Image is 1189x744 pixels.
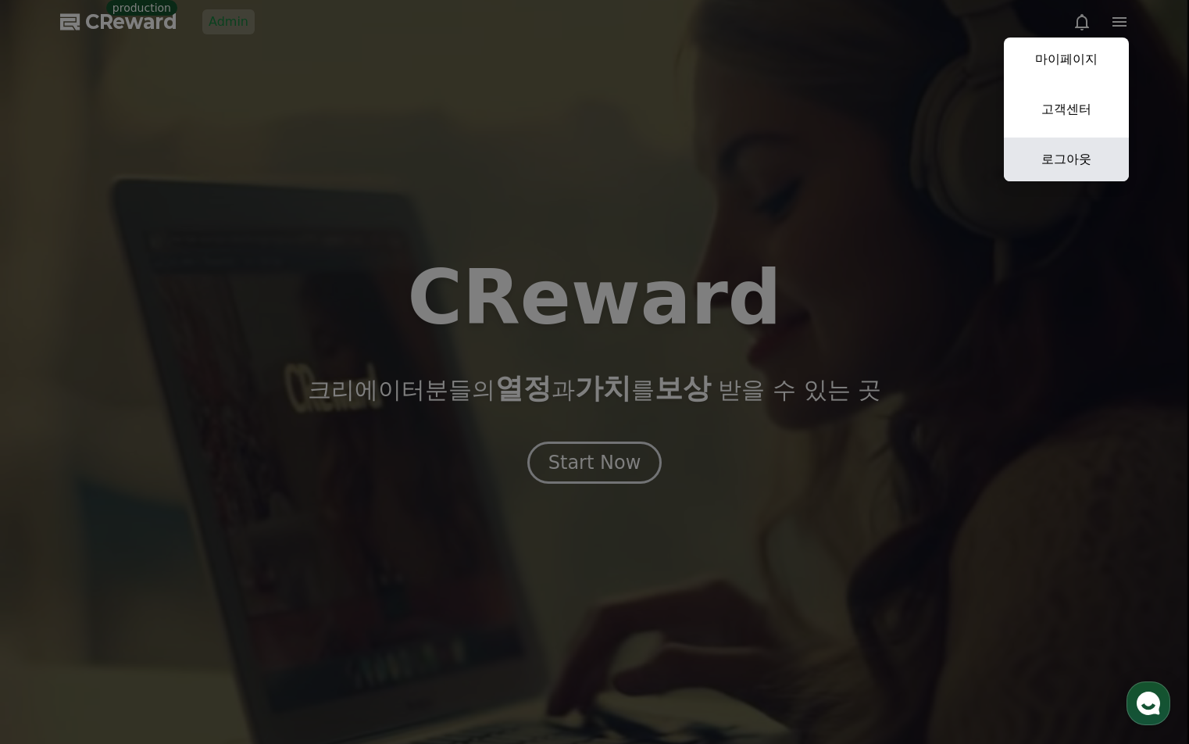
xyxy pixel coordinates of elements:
a: 설정 [202,495,300,535]
span: 대화 [143,520,162,532]
a: 홈 [5,495,103,535]
a: 대화 [103,495,202,535]
a: 로그아웃 [1004,138,1129,181]
a: 마이페이지 [1004,38,1129,81]
span: 홈 [49,519,59,531]
a: 고객센터 [1004,88,1129,131]
span: 설정 [241,519,260,531]
button: 마이페이지 고객센터 로그아웃 [1004,38,1129,181]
